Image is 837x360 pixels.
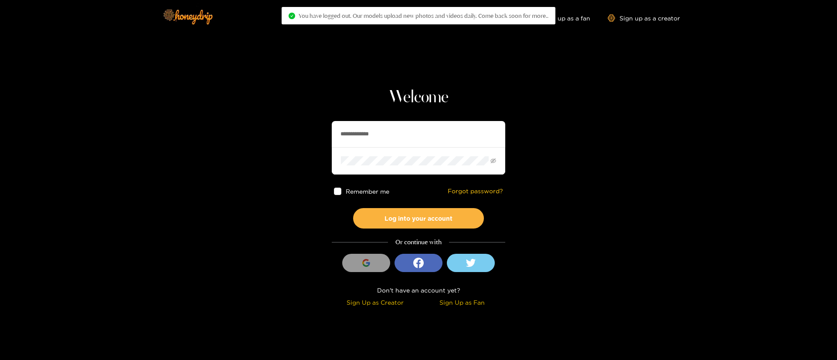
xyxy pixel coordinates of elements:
h1: Welcome [332,87,505,108]
a: Sign up as a creator [608,14,680,22]
div: Don't have an account yet? [332,285,505,295]
a: Sign up as a fan [531,14,590,22]
span: You have logged out. Our models upload new photos and videos daily. Come back soon for more.. [299,12,548,19]
span: Remember me [346,188,389,195]
div: Or continue with [332,237,505,247]
span: check-circle [289,13,295,19]
div: Sign Up as Fan [421,297,503,307]
span: eye-invisible [490,158,496,164]
div: Sign Up as Creator [334,297,416,307]
a: Forgot password? [448,188,503,195]
button: Log into your account [353,208,484,229]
